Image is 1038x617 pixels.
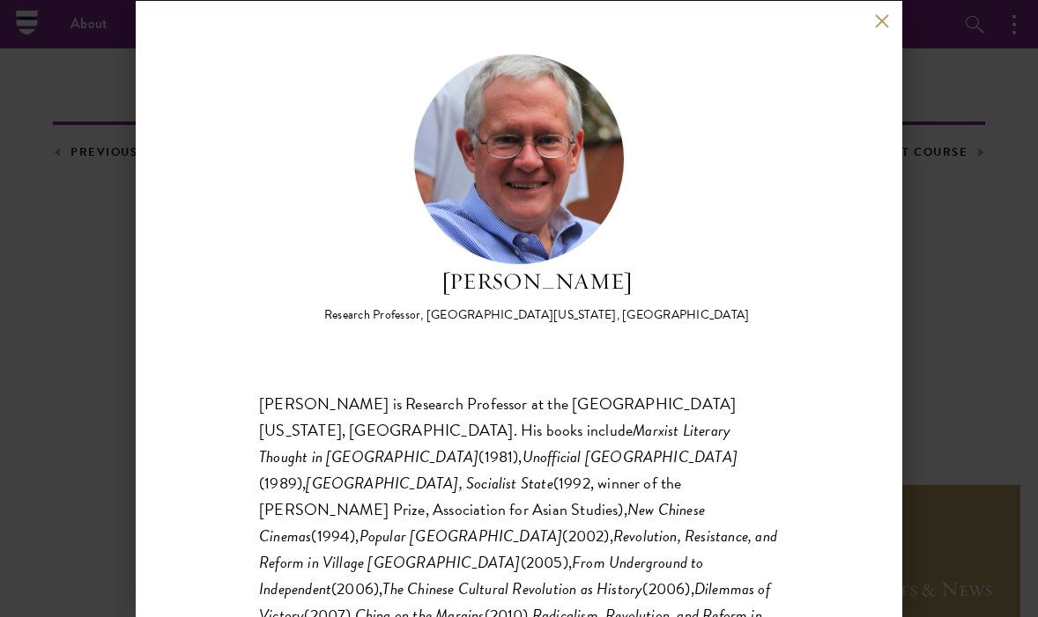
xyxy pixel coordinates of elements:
em: [GEOGRAPHIC_DATA], Socialist State [306,471,552,495]
em: Popular [GEOGRAPHIC_DATA] [360,524,563,547]
img: Paul G. Pickowicz [413,54,625,265]
h2: [PERSON_NAME] [324,265,750,298]
em: The Chinese Cultural Revolution as History [382,577,642,600]
div: Research Professor, [GEOGRAPHIC_DATA][US_STATE], [GEOGRAPHIC_DATA] [324,306,750,324]
em: Unofficial [GEOGRAPHIC_DATA] [523,444,738,468]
